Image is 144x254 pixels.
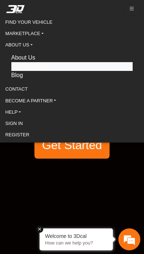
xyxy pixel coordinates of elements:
[45,240,107,246] p: How can we help you?
[11,62,133,71] button: Our Materials
[11,71,133,80] button: Blog
[34,131,109,159] button: Get Started
[5,96,139,105] a: BECOME A PARTNER
[5,29,139,38] a: MARKETPLACE
[5,130,139,140] a: REGISTER
[5,17,139,27] a: FIND YOUR VEHICLE
[5,84,139,94] a: CONTACT
[5,107,139,117] a: HELP
[45,233,107,239] div: Welcome to 3Dcal
[5,119,139,128] a: SIGN IN
[5,40,139,50] a: ABOUT US
[11,53,133,62] button: About Us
